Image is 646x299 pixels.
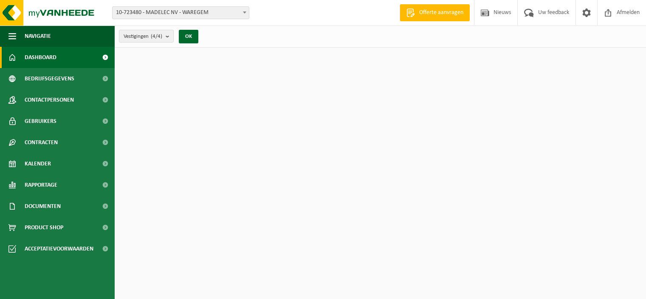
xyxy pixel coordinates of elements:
span: Offerte aanvragen [417,9,465,17]
span: Kalender [25,153,51,174]
span: Contracten [25,132,58,153]
button: OK [179,30,198,43]
button: Vestigingen(4/4) [119,30,174,43]
span: Navigatie [25,26,51,47]
span: Acceptatievoorwaarden [25,238,93,259]
span: Contactpersonen [25,89,74,111]
a: Offerte aanvragen [400,4,470,21]
span: Rapportage [25,174,57,196]
span: Dashboard [25,47,56,68]
span: Gebruikers [25,111,56,132]
span: 10-723480 - MADELEC NV - WAREGEM [113,7,249,19]
span: Product Shop [25,217,63,238]
span: Documenten [25,196,61,217]
span: Vestigingen [124,30,162,43]
count: (4/4) [151,34,162,39]
span: Bedrijfsgegevens [25,68,74,89]
span: 10-723480 - MADELEC NV - WAREGEM [112,6,249,19]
